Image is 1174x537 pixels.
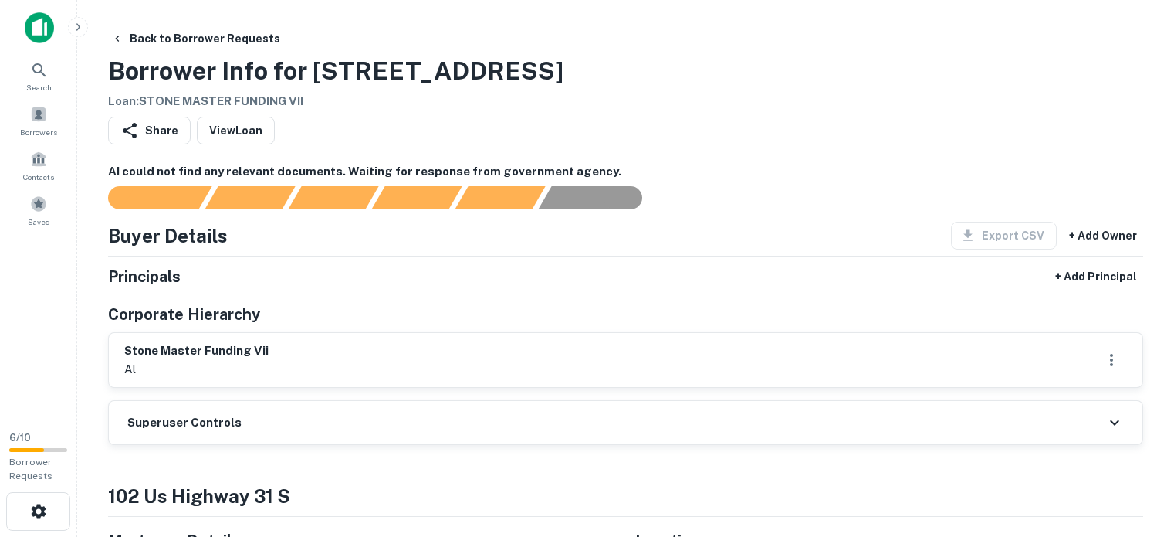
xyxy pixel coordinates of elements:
[108,303,260,326] h5: Corporate Hierarchy
[1049,263,1143,291] button: + Add Principal
[1063,222,1143,250] button: + Add Owner
[108,265,181,288] h5: Principals
[371,186,462,209] div: Principals found, AI now looking for contact information...
[9,457,52,481] span: Borrower Requests
[20,126,57,138] span: Borrowers
[1097,413,1174,488] iframe: Chat Widget
[5,55,73,97] a: Search
[108,163,1143,181] h6: AI could not find any relevant documents. Waiting for response from government agency.
[25,12,54,43] img: capitalize-icon.png
[205,186,295,209] div: Your request is received and processing...
[124,342,269,360] h6: stone master funding vii
[539,186,661,209] div: AI fulfillment process complete.
[105,25,286,53] button: Back to Borrower Requests
[5,100,73,141] a: Borrowers
[108,482,1143,510] h4: 102 us highway 31 s
[108,222,228,250] h4: Buyer Details
[5,189,73,231] a: Saved
[197,117,275,144] a: ViewLoan
[455,186,545,209] div: Principals found, still searching for contact information. This may take time...
[90,186,205,209] div: Sending borrower request to AI...
[108,117,191,144] button: Share
[108,93,563,110] h6: Loan : STONE MASTER FUNDING VII
[124,360,269,379] p: al
[288,186,378,209] div: Documents found, AI parsing details...
[28,216,50,228] span: Saved
[26,81,52,93] span: Search
[127,414,242,432] h6: Superuser Controls
[5,144,73,186] a: Contacts
[9,432,31,444] span: 6 / 10
[108,53,563,90] h3: Borrower Info for [STREET_ADDRESS]
[23,171,54,183] span: Contacts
